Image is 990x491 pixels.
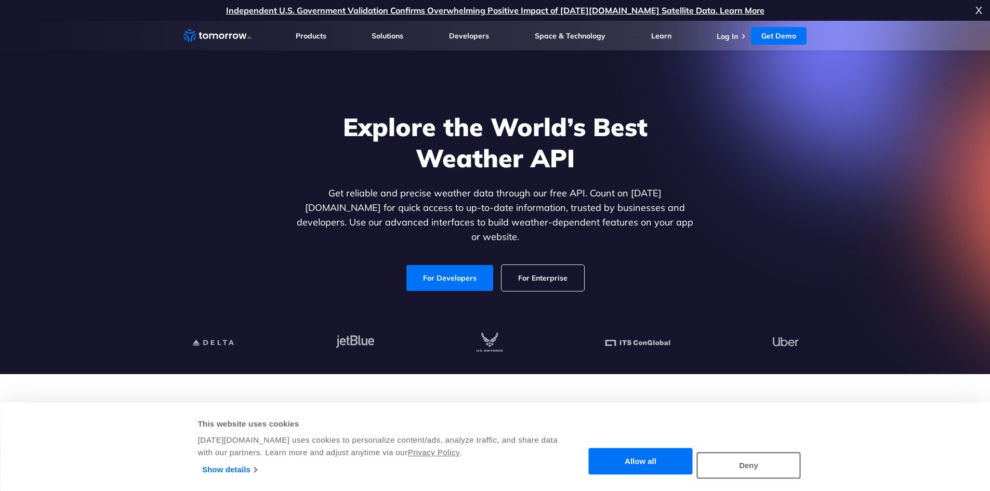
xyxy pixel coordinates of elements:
a: For Enterprise [501,265,584,291]
button: Deny [697,452,801,479]
a: Solutions [372,31,403,41]
a: Get Demo [751,27,807,45]
a: Learn [651,31,671,41]
div: [DATE][DOMAIN_NAME] uses cookies to personalize content/ads, analyze traffic, and share data with... [198,434,559,459]
a: Home link [183,28,251,44]
h1: Explore the World’s Best Weather API [295,111,696,174]
a: Independent U.S. Government Validation Confirms Overwhelming Positive Impact of [DATE][DOMAIN_NAM... [226,5,764,16]
a: Privacy Policy [408,448,460,457]
a: Log In [717,32,738,41]
p: Get reliable and precise weather data through our free API. Count on [DATE][DOMAIN_NAME] for quic... [295,186,696,244]
a: Developers [449,31,489,41]
a: Products [296,31,326,41]
button: Allow all [589,448,693,475]
div: This website uses cookies [198,418,559,430]
a: Show details [202,462,257,477]
a: For Developers [406,265,493,291]
a: Space & Technology [535,31,605,41]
